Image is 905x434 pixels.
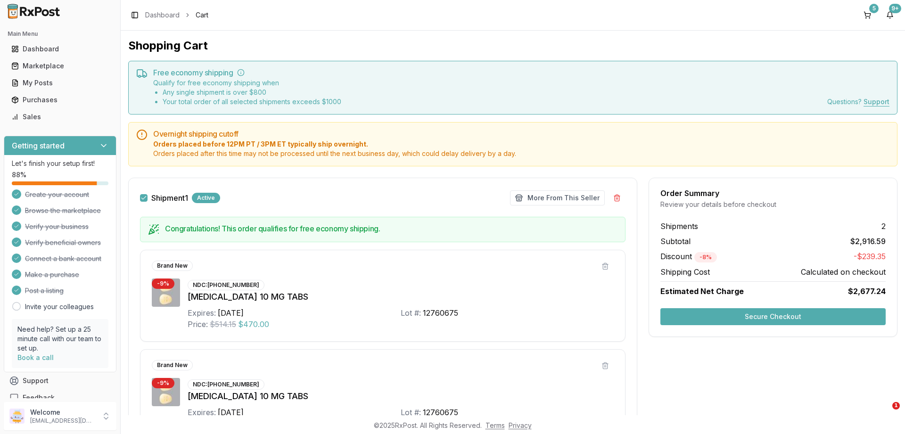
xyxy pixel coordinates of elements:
[11,95,109,105] div: Purchases
[12,170,26,180] span: 88 %
[153,69,889,76] h5: Free economy shipping
[860,8,875,23] button: 5
[882,8,897,23] button: 9+
[660,287,744,296] span: Estimated Net Charge
[660,221,698,232] span: Shipments
[25,206,101,215] span: Browse the marketplace
[4,58,116,74] button: Marketplace
[152,261,193,271] div: Brand New
[509,421,532,429] a: Privacy
[848,286,886,297] span: $2,677.24
[881,221,886,232] span: 2
[11,112,109,122] div: Sales
[153,78,341,106] div: Qualify for free economy shipping when
[163,97,341,106] li: Your total order of all selected shipments exceeds $ 1000
[25,254,101,263] span: Connect a bank account
[218,307,244,319] div: [DATE]
[11,78,109,88] div: My Posts
[12,140,65,151] h3: Getting started
[30,417,96,425] p: [EMAIL_ADDRESS][DOMAIN_NAME]
[151,194,188,202] label: Shipment 1
[660,252,717,261] span: Discount
[218,407,244,418] div: [DATE]
[152,278,180,307] img: Trintellix 10 MG TABS
[401,407,421,418] div: Lot #:
[188,280,264,290] div: NDC: [PHONE_NUMBER]
[869,4,879,13] div: 5
[11,44,109,54] div: Dashboard
[660,200,886,209] div: Review your details before checkout
[25,222,89,231] span: Verify your business
[17,325,103,353] p: Need help? Set up a 25 minute call with our team to set up.
[188,407,216,418] div: Expires:
[4,109,116,124] button: Sales
[4,41,116,57] button: Dashboard
[485,421,505,429] a: Terms
[873,402,896,425] iframe: Intercom live chat
[889,4,901,13] div: 9+
[660,266,710,278] span: Shipping Cost
[892,402,900,409] span: 1
[827,97,889,106] div: Questions?
[4,75,116,90] button: My Posts
[25,302,94,311] a: Invite your colleagues
[192,193,220,203] div: Active
[8,74,113,91] a: My Posts
[4,389,116,406] button: Feedback
[4,372,116,389] button: Support
[188,307,216,319] div: Expires:
[238,319,269,330] span: $470.00
[850,236,886,247] span: $2,916.59
[188,319,208,330] div: Price:
[188,390,614,403] div: [MEDICAL_DATA] 10 MG TABS
[163,88,341,97] li: Any single shipment is over $ 800
[152,360,193,370] div: Brand New
[188,379,264,390] div: NDC: [PHONE_NUMBER]
[145,10,208,20] nav: breadcrumb
[210,319,236,330] span: $514.15
[152,378,174,388] div: - 9 %
[145,10,180,20] a: Dashboard
[8,108,113,125] a: Sales
[9,409,25,424] img: User avatar
[8,57,113,74] a: Marketplace
[854,251,886,262] span: -$239.35
[660,189,886,197] div: Order Summary
[152,278,174,289] div: - 9 %
[25,190,89,199] span: Create your account
[25,286,64,295] span: Post a listing
[153,149,889,158] span: Orders placed after this time may not be processed until the next business day, which could delay...
[153,130,889,138] h5: Overnight shipping cutoff
[30,408,96,417] p: Welcome
[152,378,180,406] img: Trintellix 10 MG TABS
[660,236,691,247] span: Subtotal
[25,238,101,247] span: Verify beneficial owners
[153,139,889,149] span: Orders placed before 12PM PT / 3PM ET typically ship overnight.
[510,190,605,205] button: More From This Seller
[23,393,55,402] span: Feedback
[8,41,113,57] a: Dashboard
[165,225,617,232] h5: Congratulations! This order qualifies for free economy shipping.
[196,10,208,20] span: Cart
[17,353,54,361] a: Book a call
[423,407,458,418] div: 12760675
[4,4,64,19] img: RxPost Logo
[11,61,109,71] div: Marketplace
[12,159,108,168] p: Let's finish your setup first!
[188,290,614,303] div: [MEDICAL_DATA] 10 MG TABS
[4,92,116,107] button: Purchases
[694,252,717,262] div: - 8 %
[8,91,113,108] a: Purchases
[660,308,886,325] button: Secure Checkout
[801,266,886,278] span: Calculated on checkout
[25,270,79,279] span: Make a purchase
[128,38,897,53] h1: Shopping Cart
[401,307,421,319] div: Lot #:
[8,30,113,38] h2: Main Menu
[423,307,458,319] div: 12760675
